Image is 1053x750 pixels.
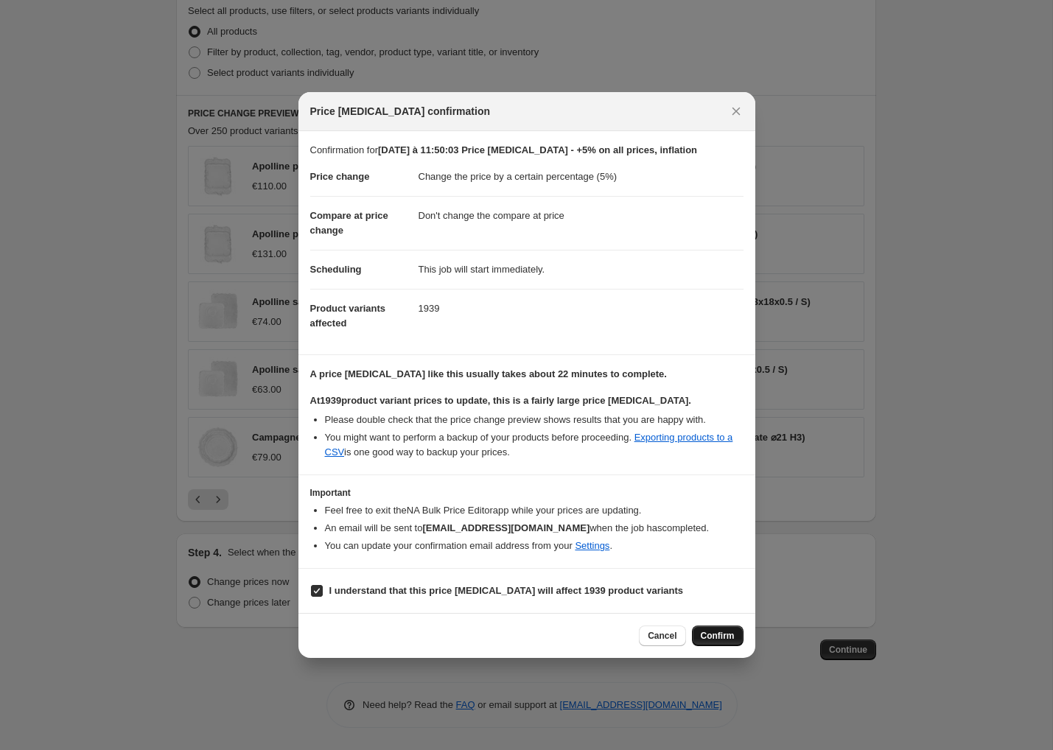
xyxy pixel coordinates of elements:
b: At 1939 product variant prices to update, this is a fairly large price [MEDICAL_DATA]. [310,395,691,406]
a: Settings [575,540,609,551]
span: Scheduling [310,264,362,275]
li: Please double check that the price change preview shows results that you are happy with. [325,413,744,427]
li: You can update your confirmation email address from your . [325,539,744,553]
dd: 1939 [419,289,744,328]
h3: Important [310,487,744,499]
button: Confirm [692,625,744,646]
span: Confirm [701,630,735,642]
span: Price [MEDICAL_DATA] confirmation [310,104,491,119]
li: You might want to perform a backup of your products before proceeding. is one good way to backup ... [325,430,744,460]
dd: This job will start immediately. [419,250,744,289]
dd: Don't change the compare at price [419,196,744,235]
dd: Change the price by a certain percentage (5%) [419,158,744,196]
button: Cancel [639,625,685,646]
b: A price [MEDICAL_DATA] like this usually takes about 22 minutes to complete. [310,368,667,379]
span: Compare at price change [310,210,388,236]
button: Close [726,101,746,122]
li: An email will be sent to when the job has completed . [325,521,744,536]
b: [EMAIL_ADDRESS][DOMAIN_NAME] [422,522,590,533]
p: Confirmation for [310,143,744,158]
span: Product variants affected [310,303,386,329]
b: I understand that this price [MEDICAL_DATA] will affect 1939 product variants [329,585,684,596]
b: [DATE] à 11:50:03 Price [MEDICAL_DATA] - +5% on all prices, inflation [378,144,697,155]
span: Cancel [648,630,676,642]
span: Price change [310,171,370,182]
li: Feel free to exit the NA Bulk Price Editor app while your prices are updating. [325,503,744,518]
